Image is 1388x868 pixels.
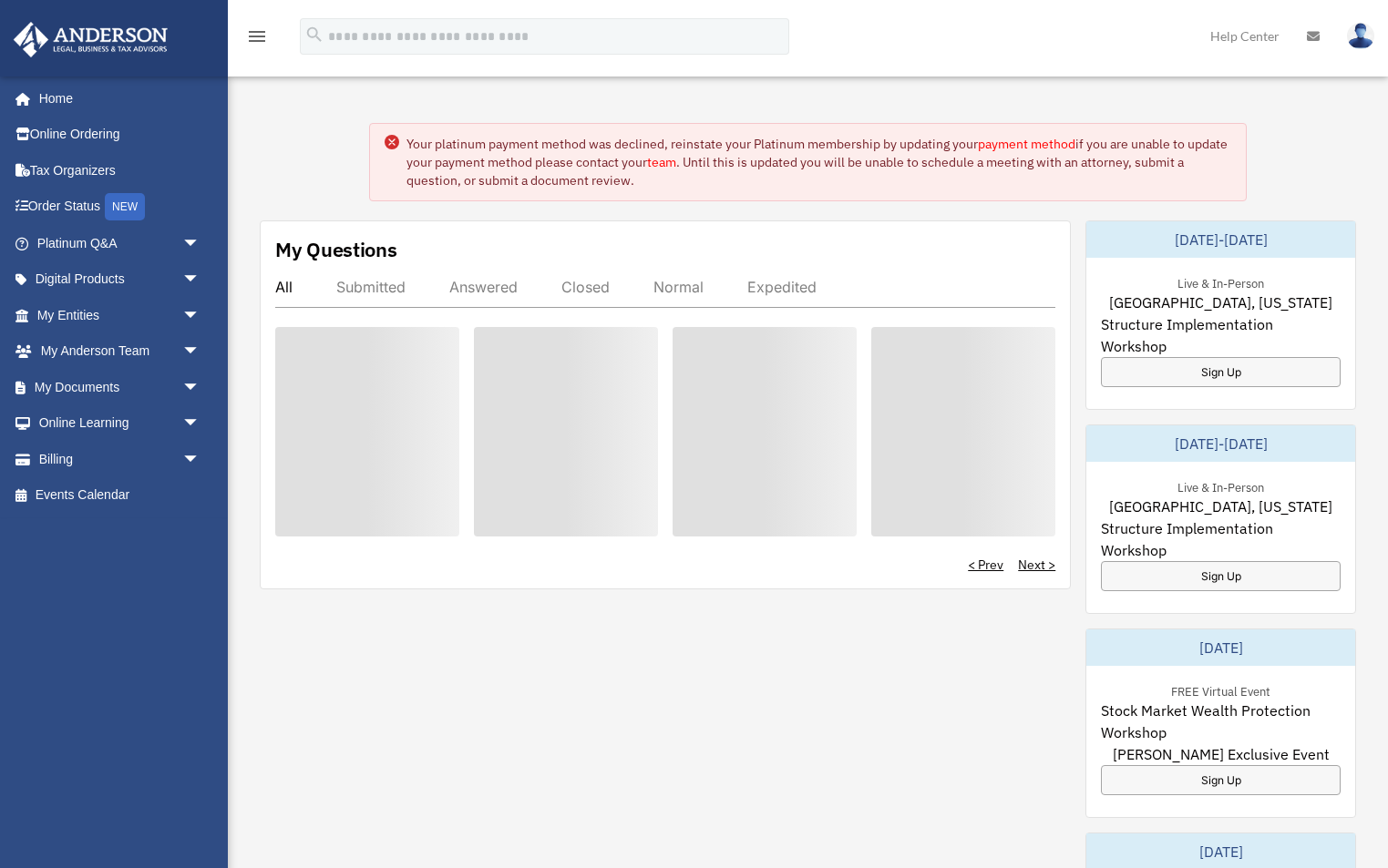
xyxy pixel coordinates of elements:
[1101,700,1341,743] span: Stock Market Wealth Protection Workshop
[1109,291,1332,313] span: [GEOGRAPHIC_DATA], [US_STATE]
[13,405,228,442] a: Online Learningarrow_drop_down
[13,441,228,477] a: Billingarrow_drop_down
[275,278,293,296] div: All
[1086,221,1355,258] div: [DATE]-[DATE]
[13,117,228,153] a: Online Ordering
[1163,272,1279,291] div: Live & In-Person
[406,135,1230,189] div: Your platinum payment method was declined, reinstate your Platinum membership by updating your if...
[561,278,610,296] div: Closed
[182,405,219,443] span: arrow_drop_down
[13,80,219,117] a: Home
[1347,23,1374,49] img: User Pic
[1101,561,1341,591] a: Sign Up
[1018,556,1055,574] a: Next >
[1163,476,1279,495] div: Live & In-Person
[449,278,518,296] div: Answered
[336,278,406,296] div: Submitted
[13,369,228,405] a: My Documentsarrow_drop_down
[182,441,219,478] span: arrow_drop_down
[13,225,228,261] a: Platinum Q&Aarrow_drop_down
[13,297,228,333] a: My Entitiesarrow_drop_down
[105,193,145,220] div: NEW
[13,152,228,189] a: Tax Organizers
[1157,680,1285,700] div: FREE Virtual Event
[647,154,676,170] a: team
[1113,743,1330,765] span: [PERSON_NAME] Exclusive Event
[968,556,1003,574] a: < Prev
[13,261,228,298] a: Digital Productsarrow_drop_down
[1109,495,1332,517] span: [GEOGRAPHIC_DATA], [US_STATE]
[978,136,1075,152] a: payment method
[275,236,397,263] div: My Questions
[182,369,219,406] span: arrow_drop_down
[1101,357,1341,387] a: Sign Up
[246,32,268,47] a: menu
[8,22,173,57] img: Anderson Advisors Platinum Portal
[13,477,228,514] a: Events Calendar
[747,278,817,296] div: Expedited
[182,297,219,334] span: arrow_drop_down
[13,333,228,370] a: My Anderson Teamarrow_drop_down
[1101,765,1341,795] a: Sign Up
[1086,425,1355,462] div: [DATE]-[DATE]
[1086,629,1355,666] div: [DATE]
[182,225,219,262] span: arrow_drop_down
[182,333,219,371] span: arrow_drop_down
[13,189,228,226] a: Order StatusNEW
[1101,313,1341,357] span: Structure Implementation Workshop
[246,26,268,47] i: menu
[304,25,324,45] i: search
[1101,517,1341,561] span: Structure Implementation Workshop
[653,278,704,296] div: Normal
[182,261,219,299] span: arrow_drop_down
